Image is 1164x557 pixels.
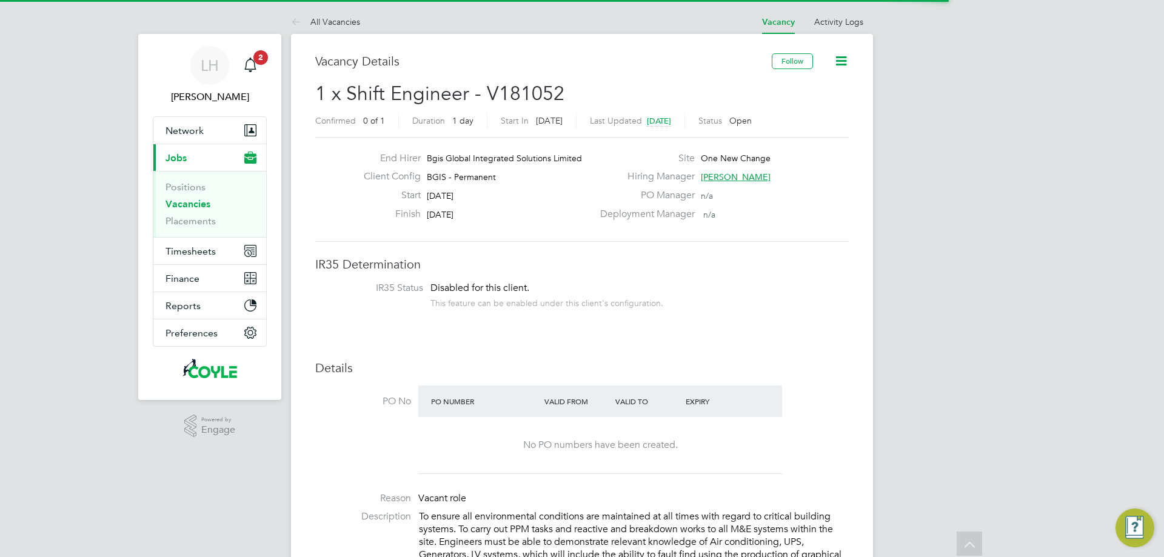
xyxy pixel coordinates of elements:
a: Powered byEngage [184,415,236,438]
h3: IR35 Determination [315,256,849,272]
span: [PERSON_NAME] [701,172,771,182]
label: Start [354,189,421,202]
label: Start In [501,115,529,126]
a: Go to home page [153,359,267,378]
span: [DATE] [536,115,563,126]
a: Vacancy [762,17,795,27]
a: Activity Logs [814,16,863,27]
label: Site [593,152,695,165]
label: Status [698,115,722,126]
span: Open [729,115,752,126]
label: End Hirer [354,152,421,165]
a: Placements [166,215,216,227]
label: Confirmed [315,115,356,126]
span: 1 day [452,115,473,126]
nav: Main navigation [138,34,281,400]
label: IR35 Status [327,282,423,295]
button: Jobs [153,144,266,171]
span: Preferences [166,327,218,339]
span: One New Change [701,153,771,164]
div: PO Number [428,390,541,412]
div: Valid From [541,390,612,412]
div: Jobs [153,171,266,237]
span: Timesheets [166,245,216,257]
span: [DATE] [427,190,453,201]
button: Network [153,117,266,144]
div: This feature can be enabled under this client's configuration. [430,295,663,309]
span: Vacant role [418,492,466,504]
label: Duration [412,115,445,126]
button: Finance [153,265,266,292]
label: Last Updated [590,115,642,126]
label: Reason [315,492,411,505]
span: Bgis Global Integrated Solutions Limited [427,153,582,164]
span: Liam Hargate [153,90,267,104]
label: Finish [354,208,421,221]
span: Network [166,125,204,136]
span: 1 x Shift Engineer - V181052 [315,82,564,105]
span: Powered by [201,415,235,425]
span: Finance [166,273,199,284]
a: Vacancies [166,198,210,210]
span: 2 [253,50,268,65]
span: [DATE] [427,209,453,220]
span: 0 of 1 [363,115,385,126]
button: Reports [153,292,266,319]
a: All Vacancies [291,16,360,27]
button: Follow [772,53,813,69]
button: Preferences [153,319,266,346]
img: coyles-logo-retina.png [182,359,236,378]
button: Timesheets [153,238,266,264]
a: 2 [238,46,263,85]
span: Engage [201,425,235,435]
label: PO Manager [593,189,695,202]
button: Engage Resource Center [1115,509,1154,547]
span: Disabled for this client. [430,282,529,294]
div: No PO numbers have been created. [430,439,770,452]
a: LH[PERSON_NAME] [153,46,267,104]
span: Reports [166,300,201,312]
label: Hiring Manager [593,170,695,183]
label: Description [315,510,411,523]
span: [DATE] [647,116,671,126]
h3: Details [315,360,849,376]
span: n/a [703,209,715,220]
div: Expiry [683,390,754,412]
span: Jobs [166,152,187,164]
div: Valid To [612,390,683,412]
span: BGIS - Permanent [427,172,496,182]
h3: Vacancy Details [315,53,772,69]
label: PO No [315,395,411,408]
a: Positions [166,181,206,193]
label: Client Config [354,170,421,183]
span: n/a [701,190,713,201]
label: Deployment Manager [593,208,695,221]
span: LH [201,58,219,73]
